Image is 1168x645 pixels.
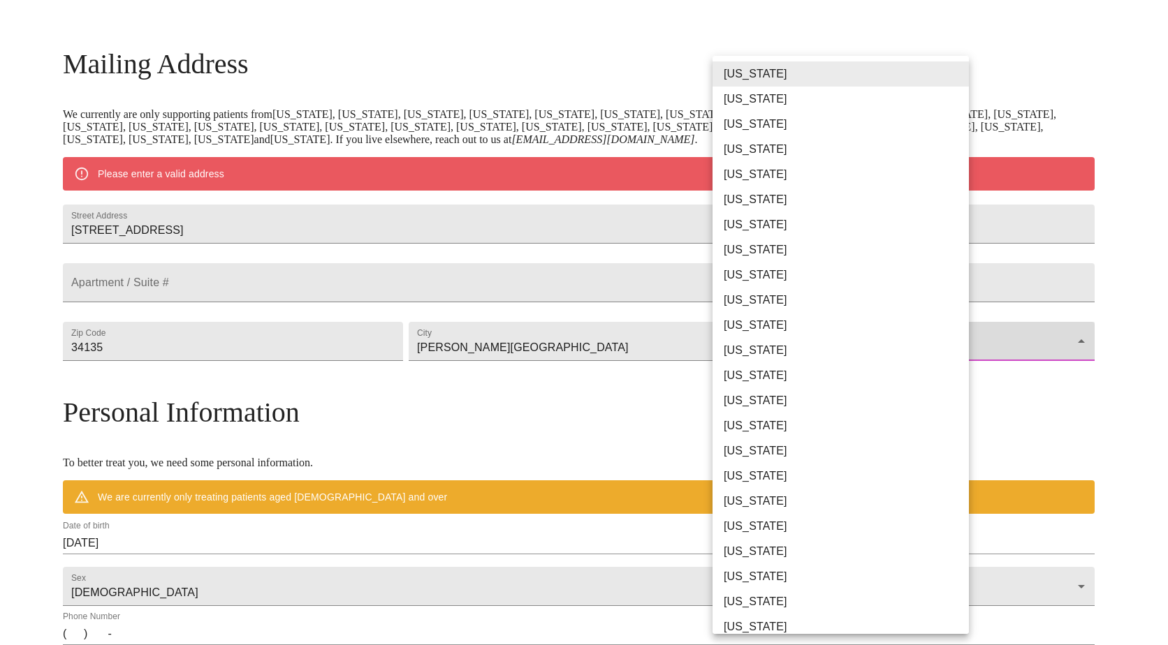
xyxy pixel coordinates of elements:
li: [US_STATE] [713,514,979,539]
li: [US_STATE] [713,262,979,288]
li: [US_STATE] [713,61,979,87]
li: [US_STATE] [713,313,979,338]
li: [US_STATE] [713,413,979,438]
li: [US_STATE] [713,338,979,363]
li: [US_STATE] [713,187,979,212]
li: [US_STATE] [713,137,979,162]
li: [US_STATE] [713,212,979,237]
li: [US_STATE] [713,589,979,614]
li: [US_STATE] [713,388,979,413]
li: [US_STATE] [713,112,979,137]
li: [US_STATE] [713,489,979,514]
li: [US_STATE] [713,288,979,313]
li: [US_STATE] [713,87,979,112]
li: [US_STATE] [713,614,979,639]
li: [US_STATE] [713,564,979,589]
li: [US_STATE] [713,539,979,564]
li: [US_STATE] [713,438,979,464]
li: [US_STATE] [713,464,979,489]
li: [US_STATE] [713,162,979,187]
li: [US_STATE] [713,363,979,388]
li: [US_STATE] [713,237,979,262]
